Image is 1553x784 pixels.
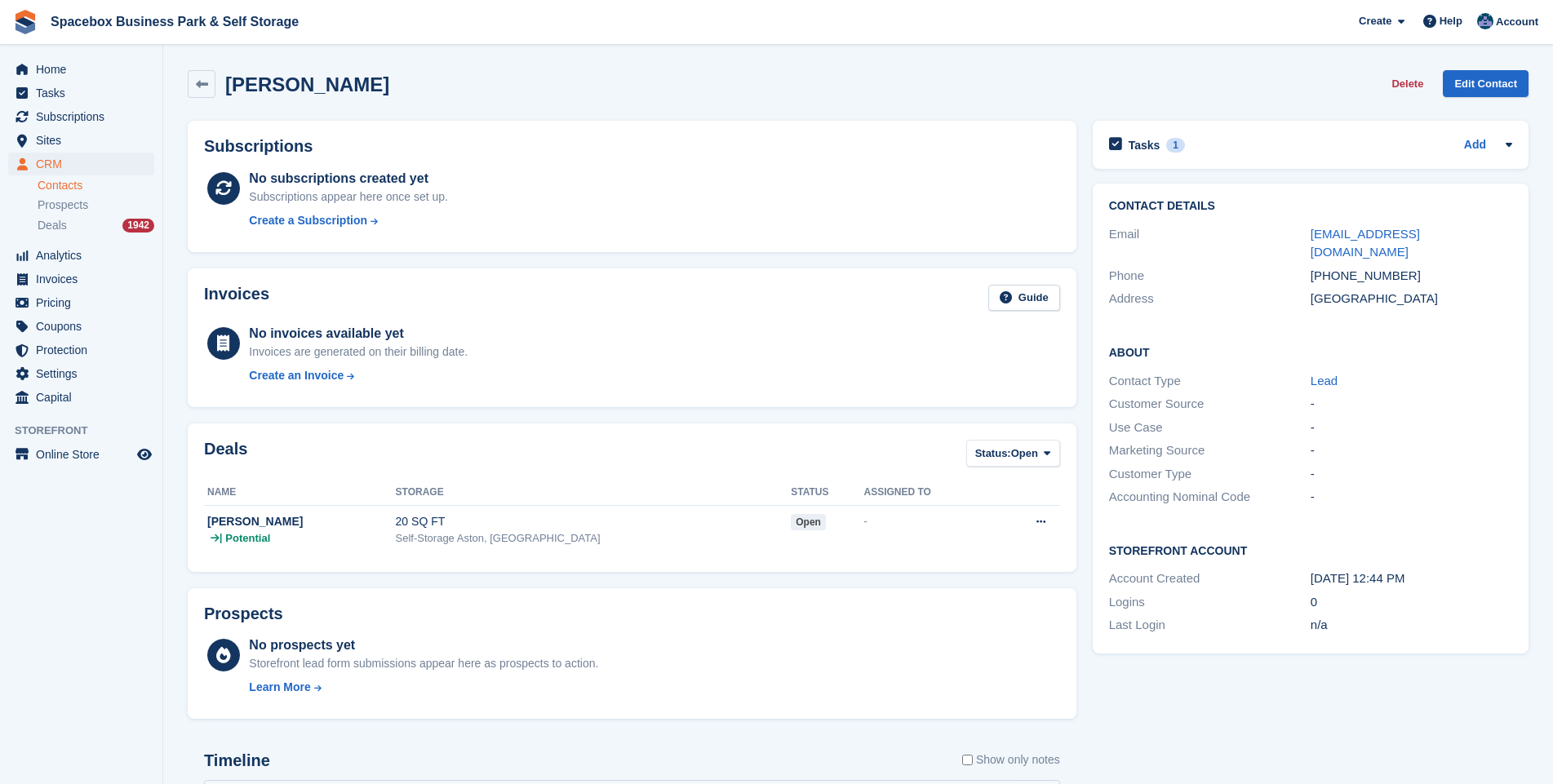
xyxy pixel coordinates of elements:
a: Deals 1942 [38,217,154,234]
img: stora-icon-8386f47178a22dfd0bd8f6a31ec36ba5ce8667c1dd55bd0f319d3a0aa187defe.svg [13,10,38,34]
div: Email [1109,225,1311,262]
div: - [1311,488,1512,507]
img: Daud [1477,13,1493,29]
button: Status: Open [966,440,1060,467]
div: - [863,513,993,529]
div: 1942 [122,219,154,233]
span: Deals [38,218,67,233]
div: [GEOGRAPHIC_DATA] [1311,290,1512,308]
a: menu [8,362,154,385]
span: Protection [36,339,134,361]
div: Logins [1109,593,1311,612]
a: Spacebox Business Park & Self Storage [44,8,305,35]
div: [PHONE_NUMBER] [1311,267,1512,286]
div: No invoices available yet [249,324,468,343]
h2: Storefront Account [1109,542,1512,558]
div: Create an Invoice [249,367,344,384]
a: menu [8,339,154,361]
a: menu [8,105,154,128]
a: Preview store [135,445,154,464]
div: Marketing Source [1109,441,1311,460]
div: Create a Subscription [249,212,367,229]
a: Lead [1311,374,1338,388]
span: Capital [36,386,134,409]
h2: Tasks [1129,138,1160,153]
a: menu [8,386,154,409]
span: open [791,514,826,530]
h2: [PERSON_NAME] [225,73,389,95]
div: No prospects yet [249,636,598,655]
span: Pricing [36,291,134,314]
label: Show only notes [962,751,1060,768]
h2: Subscriptions [204,137,1060,156]
a: Create a Subscription [249,212,448,229]
a: menu [8,244,154,267]
a: menu [8,58,154,81]
a: Add [1464,136,1486,155]
a: Edit Contact [1443,70,1529,97]
h2: Contact Details [1109,200,1512,213]
div: - [1311,465,1512,484]
div: Use Case [1109,419,1311,437]
span: CRM [36,153,134,175]
div: Learn More [249,679,310,696]
th: Status [791,480,863,506]
span: Invoices [36,268,134,290]
span: Sites [36,129,134,152]
div: Contact Type [1109,372,1311,391]
span: Status: [975,445,1011,462]
div: 1 [1166,138,1185,153]
h2: Deals [204,440,247,470]
a: Learn More [249,679,598,696]
th: Assigned to [863,480,993,506]
div: Storefront lead form submissions appear here as prospects to action. [249,655,598,672]
a: [EMAIL_ADDRESS][DOMAIN_NAME] [1311,227,1420,259]
th: Storage [396,480,792,506]
div: Phone [1109,267,1311,286]
th: Name [204,480,396,506]
a: menu [8,443,154,466]
button: Delete [1385,70,1430,97]
div: [DATE] 12:44 PM [1311,569,1512,588]
div: 20 SQ FT [396,513,792,530]
span: Subscriptions [36,105,134,128]
div: Accounting Nominal Code [1109,488,1311,507]
span: Prospects [38,197,88,213]
span: Tasks [36,82,134,104]
div: Subscriptions appear here once set up. [249,188,448,206]
div: - [1311,395,1512,414]
span: Storefront [15,423,162,439]
a: menu [8,291,154,314]
a: Create an Invoice [249,367,468,384]
a: Guide [988,285,1060,312]
span: | [220,530,222,547]
div: Last Login [1109,616,1311,635]
span: Create [1359,13,1391,29]
a: menu [8,315,154,338]
span: Help [1440,13,1462,29]
div: Customer Source [1109,395,1311,414]
div: n/a [1311,616,1512,635]
h2: Invoices [204,285,269,312]
span: Account [1496,14,1538,30]
a: Prospects [38,197,154,214]
div: Customer Type [1109,465,1311,484]
a: menu [8,268,154,290]
div: Self-Storage Aston, [GEOGRAPHIC_DATA] [396,530,792,547]
span: Potential [225,530,270,547]
a: menu [8,153,154,175]
span: Settings [36,362,134,385]
div: - [1311,419,1512,437]
h2: About [1109,343,1512,360]
h2: Timeline [204,751,270,770]
span: Open [1011,445,1038,462]
div: Address [1109,290,1311,308]
div: [PERSON_NAME] [207,513,396,530]
div: - [1311,441,1512,460]
h2: Prospects [204,605,283,623]
a: menu [8,129,154,152]
span: Home [36,58,134,81]
input: Show only notes [962,751,973,768]
div: 0 [1311,593,1512,612]
span: Coupons [36,315,134,338]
